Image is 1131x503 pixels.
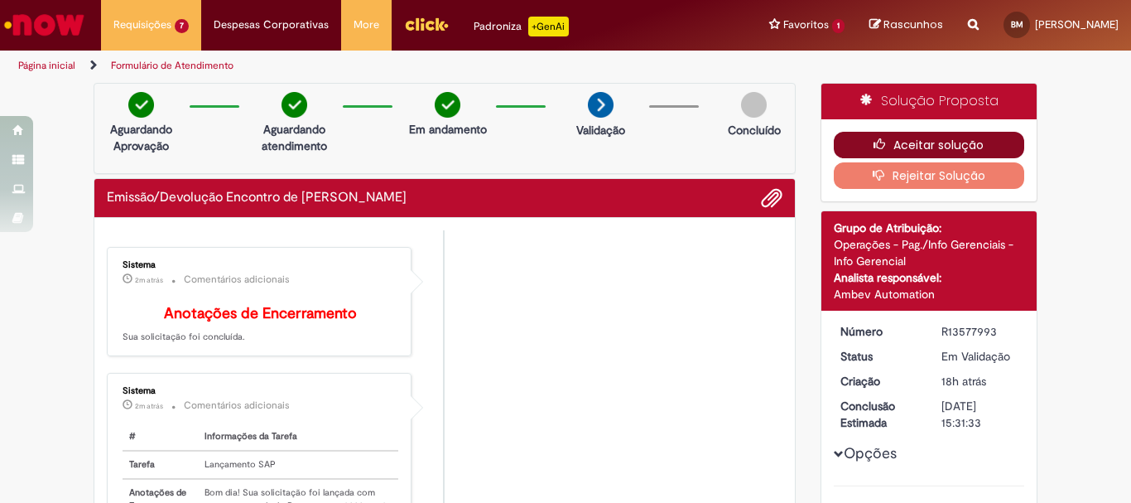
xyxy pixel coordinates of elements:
[832,19,845,33] span: 1
[941,398,1018,431] div: [DATE] 15:31:33
[409,121,487,138] p: Em andamento
[214,17,329,33] span: Despesas Corporativas
[728,122,781,138] p: Concluído
[834,162,1025,189] button: Rejeitar Solução
[869,17,943,33] a: Rascunhos
[123,451,198,479] th: Tarefa
[435,92,460,118] img: check-circle-green.png
[354,17,379,33] span: More
[113,17,171,33] span: Requisições
[821,84,1037,119] div: Solução Proposta
[741,92,767,118] img: img-circle-grey.png
[834,132,1025,158] button: Aceitar solução
[828,323,930,340] dt: Número
[128,92,154,118] img: check-circle-green.png
[135,275,163,285] span: 2m atrás
[135,401,163,411] time: 30/09/2025 09:47:18
[828,348,930,365] dt: Status
[941,373,1018,389] div: 29/09/2025 16:01:27
[941,323,1018,340] div: R13577993
[101,121,181,154] p: Aguardando Aprovação
[783,17,829,33] span: Favoritos
[123,386,398,396] div: Sistema
[123,260,398,270] div: Sistema
[164,304,357,323] b: Anotações de Encerramento
[111,59,233,72] a: Formulário de Atendimento
[941,348,1018,365] div: Em Validação
[18,59,75,72] a: Página inicial
[883,17,943,32] span: Rascunhos
[834,286,1025,302] div: Ambev Automation
[282,92,307,118] img: check-circle-green.png
[941,374,986,389] time: 29/09/2025 16:01:27
[828,398,930,431] dt: Conclusão Estimada
[834,236,1025,269] div: Operações - Pag./Info Gerenciais - Info Gerencial
[12,51,742,81] ul: Trilhas de página
[135,275,163,285] time: 30/09/2025 09:47:20
[198,451,398,479] td: Lançamento SAP
[1011,19,1023,30] span: BM
[107,191,407,206] h2: Emissão/Devolução Encontro de Contas Fornecedor Histórico de tíquete
[2,8,87,41] img: ServiceNow
[761,187,782,209] button: Adicionar anexos
[198,423,398,451] th: Informações da Tarefa
[834,269,1025,286] div: Analista responsável:
[828,373,930,389] dt: Criação
[588,92,614,118] img: arrow-next.png
[528,17,569,36] p: +GenAi
[941,374,986,389] span: 18h atrás
[474,17,569,36] div: Padroniza
[135,401,163,411] span: 2m atrás
[576,122,625,138] p: Validação
[254,121,334,154] p: Aguardando atendimento
[834,220,1025,236] div: Grupo de Atribuição:
[123,423,198,451] th: #
[175,19,189,33] span: 7
[123,306,398,344] p: Sua solicitação foi concluída.
[184,399,290,413] small: Comentários adicionais
[184,273,290,287] small: Comentários adicionais
[1035,17,1119,31] span: [PERSON_NAME]
[404,12,449,36] img: click_logo_yellow_360x200.png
